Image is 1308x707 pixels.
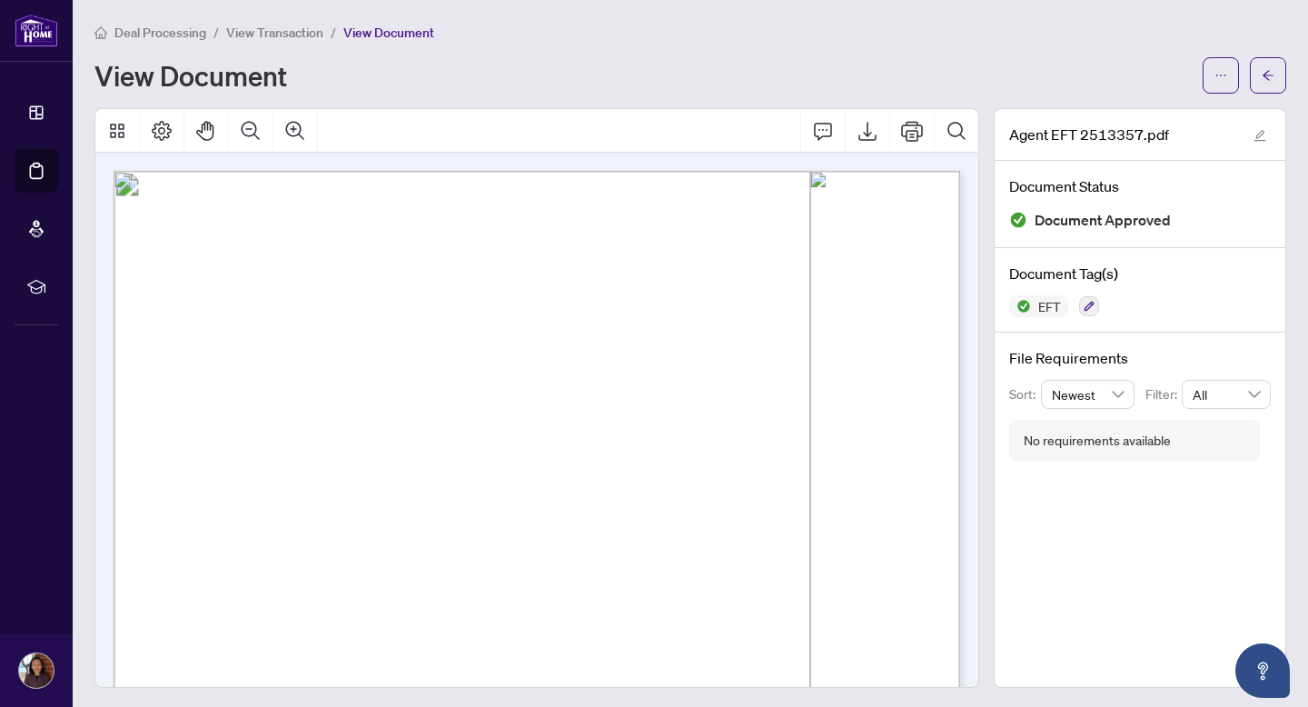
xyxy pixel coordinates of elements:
[1031,300,1068,313] span: EFT
[1009,263,1271,284] h4: Document Tag(s)
[213,22,219,43] li: /
[1035,208,1171,233] span: Document Approved
[1145,384,1182,404] p: Filter:
[1009,295,1031,317] img: Status Icon
[226,25,323,41] span: View Transaction
[1009,175,1271,197] h4: Document Status
[114,25,206,41] span: Deal Processing
[1009,347,1271,369] h4: File Requirements
[1052,381,1125,408] span: Newest
[1009,124,1169,145] span: Agent EFT 2513357.pdf
[94,26,107,39] span: home
[1253,129,1266,142] span: edit
[1024,431,1171,451] div: No requirements available
[1193,381,1260,408] span: All
[15,14,58,47] img: logo
[331,22,336,43] li: /
[1262,69,1274,82] span: arrow-left
[343,25,434,41] span: View Document
[1009,211,1027,229] img: Document Status
[1009,384,1041,404] p: Sort:
[1214,69,1227,82] span: ellipsis
[94,61,287,90] h1: View Document
[19,653,54,688] img: Profile Icon
[1235,643,1290,698] button: Open asap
